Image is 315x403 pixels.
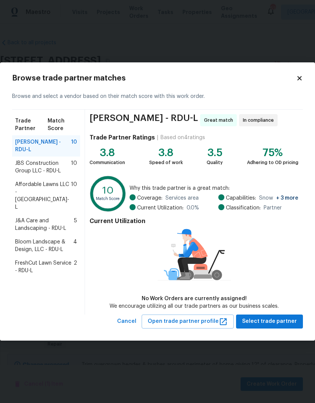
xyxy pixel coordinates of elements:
[137,194,162,202] span: Coverage:
[187,204,199,212] span: 0.0 %
[148,317,228,326] span: Open trade partner profile
[236,315,303,329] button: Select trade partner
[15,217,74,232] span: J&A Care and Landscaping - RDU-L
[207,159,223,166] div: Quality
[264,204,282,212] span: Partner
[96,197,120,201] text: Match Score
[48,117,77,132] span: Match Score
[15,259,74,274] span: FreshCut Lawn Service - RDU-L
[226,204,261,212] span: Classification:
[73,238,77,253] span: 4
[12,84,303,110] div: Browse and select a vendor based on their match score with this work order.
[247,149,298,157] div: 75%
[259,194,298,202] span: Snow
[15,117,48,132] span: Trade Partner
[15,138,71,153] span: [PERSON_NAME] - RDU-L
[74,217,77,232] span: 5
[71,160,77,175] span: 10
[161,134,205,141] div: Based on 4 ratings
[90,134,155,141] h4: Trade Partner Ratings
[117,317,136,326] span: Cancel
[90,217,298,225] h4: Current Utilization
[243,116,277,124] span: In compliance
[149,159,183,166] div: Speed of work
[15,238,73,253] span: Bloom Landscape & Design, LLC - RDU-L
[90,114,198,126] span: [PERSON_NAME] - RDU-L
[110,302,279,310] div: We encourage utilizing all our trade partners as our business scales.
[74,259,77,274] span: 2
[247,159,298,166] div: Adhering to OD pricing
[12,74,296,82] h2: Browse trade partner matches
[149,149,183,157] div: 3.8
[15,181,71,211] span: Affordable Lawns LLC - [GEOGRAPHIC_DATA]-L
[114,315,139,329] button: Cancel
[130,184,298,192] span: Why this trade partner is a great match:
[207,149,223,157] div: 3.5
[276,195,298,201] span: + 3 more
[226,194,256,202] span: Capabilities:
[204,116,236,124] span: Great match
[155,134,161,141] div: |
[15,160,71,175] span: JBS Construction Group LLC - RDU-L
[90,159,125,166] div: Communication
[71,181,77,211] span: 10
[90,149,125,157] div: 3.8
[110,295,279,302] div: No Work Orders are currently assigned!
[137,204,184,212] span: Current Utilization:
[242,317,297,326] span: Select trade partner
[102,186,114,196] text: 10
[71,138,77,153] span: 10
[165,194,199,202] span: Services area
[142,315,234,329] button: Open trade partner profile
